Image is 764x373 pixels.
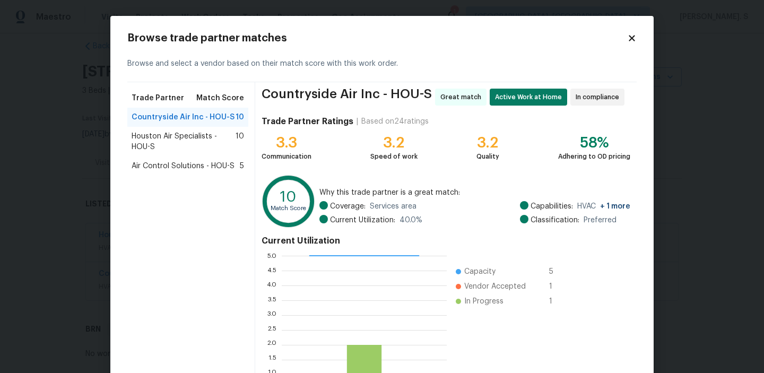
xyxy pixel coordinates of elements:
[400,215,422,225] span: 40.0 %
[558,137,630,148] div: 58%
[531,215,579,225] span: Classification:
[549,296,566,307] span: 1
[132,161,235,171] span: Air Control Solutions - HOU-S
[267,297,276,303] text: 3.5
[440,92,485,102] span: Great match
[127,33,627,44] h2: Browse trade partner matches
[132,131,236,152] span: Houston Air Specialists - HOU-S
[495,92,566,102] span: Active Work at Home
[127,46,637,82] div: Browse and select a vendor based on their match score with this work order.
[584,215,617,225] span: Preferred
[370,137,418,148] div: 3.2
[262,89,432,106] span: Countryside Air Inc - HOU-S
[267,342,276,348] text: 2.0
[132,93,184,103] span: Trade Partner
[600,203,630,210] span: + 1 more
[361,116,429,127] div: Based on 24 ratings
[330,201,366,212] span: Coverage:
[236,112,244,123] span: 10
[476,137,499,148] div: 3.2
[196,93,244,103] span: Match Score
[262,116,353,127] h4: Trade Partner Ratings
[267,327,276,333] text: 2.5
[576,92,623,102] span: In compliance
[280,189,297,204] text: 10
[370,151,418,162] div: Speed of work
[370,201,416,212] span: Services area
[267,312,276,318] text: 3.0
[132,112,235,123] span: Countryside Air Inc - HOU-S
[464,296,503,307] span: In Progress
[330,215,395,225] span: Current Utilization:
[268,357,276,363] text: 1.5
[240,161,244,171] span: 5
[267,267,276,274] text: 4.5
[549,281,566,292] span: 1
[464,266,496,277] span: Capacity
[262,151,311,162] div: Communication
[531,201,573,212] span: Capabilities:
[353,116,361,127] div: |
[464,281,526,292] span: Vendor Accepted
[558,151,630,162] div: Adhering to OD pricing
[577,201,630,212] span: HVAC
[319,187,630,198] span: Why this trade partner is a great match:
[262,137,311,148] div: 3.3
[271,205,306,211] text: Match Score
[262,236,630,246] h4: Current Utilization
[236,131,244,152] span: 10
[476,151,499,162] div: Quality
[267,253,276,259] text: 5.0
[549,266,566,277] span: 5
[266,282,276,289] text: 4.0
